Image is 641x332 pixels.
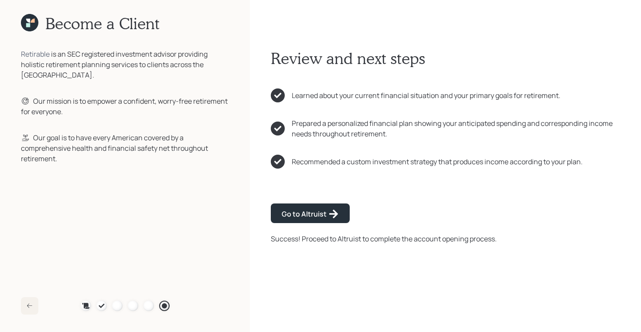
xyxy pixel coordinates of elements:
[292,118,620,139] div: Prepared a personalized financial plan showing your anticipated spending and corresponding income...
[21,180,132,245] iframe: Customer reviews powered by Trustpilot
[21,49,50,59] div: Retirable
[271,234,497,244] div: Success! Proceed to Altruist to complete the account opening process.
[21,49,229,80] div: is an SEC registered investment advisor providing holistic retirement planning services to client...
[21,96,229,117] div: Our mission is to empower a confident, worry-free retirement for everyone.
[271,49,620,68] h1: Review and next steps
[282,209,339,219] div: Go to Altruist
[292,90,560,101] div: Learned about your current financial situation and your primary goals for retirement.
[21,132,229,164] div: Our goal is to have every American covered by a comprehensive health and financial safety net thr...
[271,203,350,223] button: Go to Altruist
[45,14,160,33] h1: Become a Client
[292,156,583,167] div: Recommended a custom investment strategy that produces income according to your plan.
